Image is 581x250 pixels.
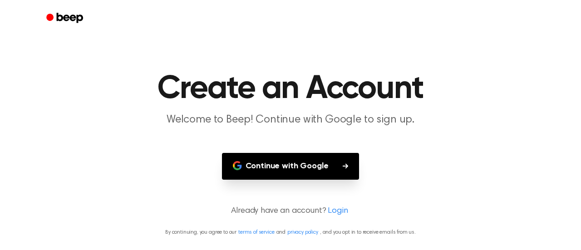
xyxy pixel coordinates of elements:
[238,230,274,235] a: terms of service
[287,230,318,235] a: privacy policy
[116,113,465,127] p: Welcome to Beep! Continue with Google to sign up.
[222,153,359,180] button: Continue with Google
[11,205,570,217] p: Already have an account?
[328,205,348,217] a: Login
[40,10,91,27] a: Beep
[11,228,570,236] p: By continuing, you agree to our and , and you opt in to receive emails from us.
[58,73,523,105] h1: Create an Account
